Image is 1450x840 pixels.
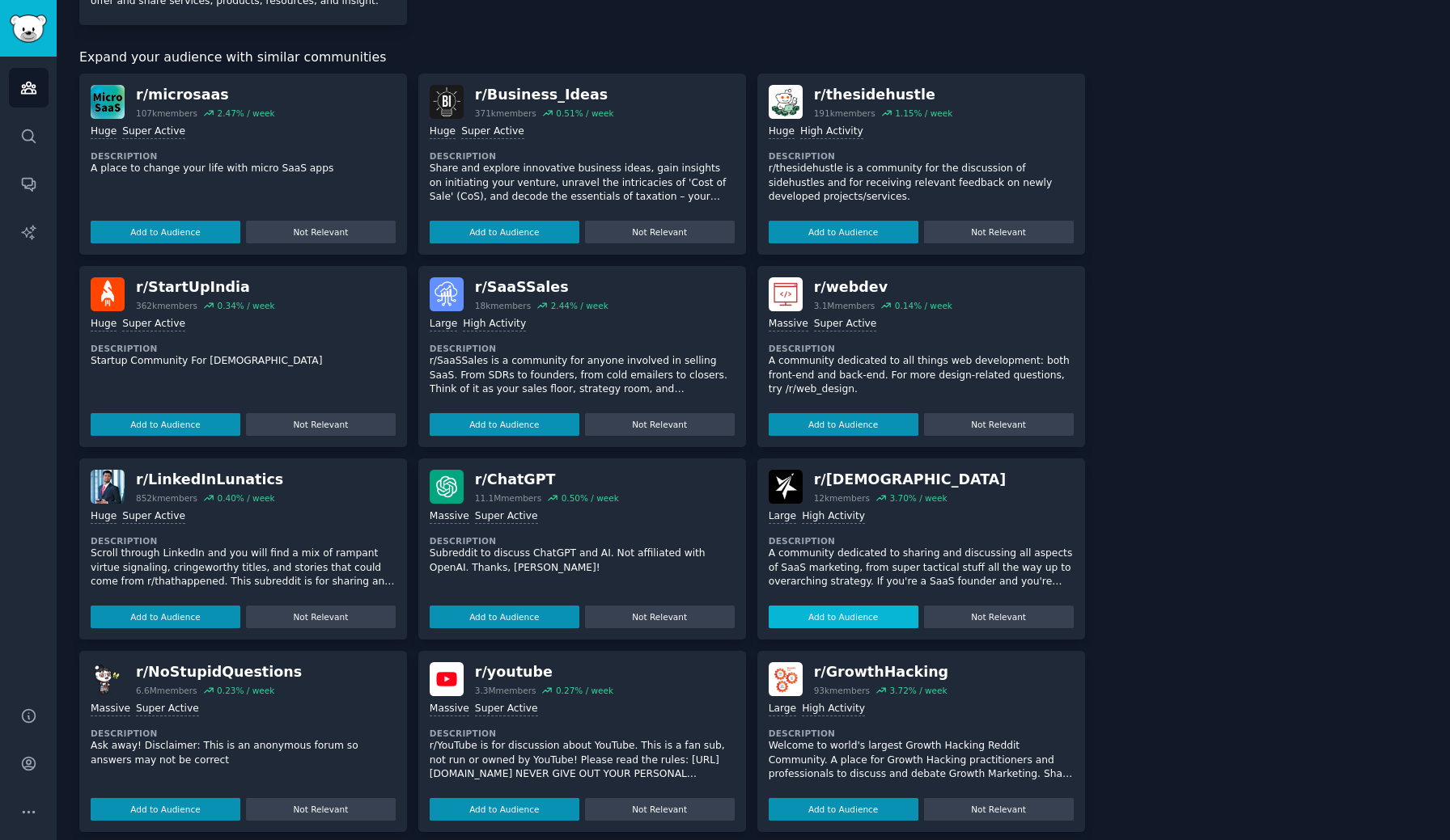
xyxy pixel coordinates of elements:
[91,354,396,369] p: Startup Community For [DEMOGRAPHIC_DATA]
[430,343,735,354] dt: Description
[461,125,524,140] div: Super Active
[91,535,396,547] dt: Description
[475,470,619,490] div: r/ ChatGPT
[430,221,579,243] button: Add to Audience
[769,413,918,436] button: Add to Audience
[924,221,1074,243] button: Not Relevant
[769,739,1074,782] p: Welcome to world's largest Growth Hacking Reddit Community. A place for Growth Hacking practition...
[769,162,1074,205] p: r/thesidehustle is a community for the discussion of sidehustles and for receiving relevant feedb...
[91,150,396,162] dt: Description
[217,685,274,696] div: 0.23 % / week
[475,108,536,119] div: 371k members
[562,492,619,504] div: 0.50 % / week
[802,702,865,717] div: High Activity
[246,798,396,821] button: Not Relevant
[585,413,735,436] button: Not Relevant
[122,317,185,332] div: Super Active
[889,685,947,696] div: 3.72 % / week
[217,108,274,119] div: 2.47 % / week
[814,85,953,105] div: r/ thesidehustle
[475,85,614,105] div: r/ Business_Ideas
[814,317,877,332] div: Super Active
[430,277,464,311] img: SaaSSales
[91,470,125,504] img: LinkedInLunatics
[430,728,735,739] dt: Description
[814,662,949,682] div: r/ GrowthHacking
[430,509,469,525] div: Massive
[430,85,464,119] img: Business_Ideas
[91,728,396,739] dt: Description
[769,85,803,119] img: thesidehustle
[91,85,125,119] img: microsaas
[924,413,1074,436] button: Not Relevant
[769,343,1074,354] dt: Description
[136,470,283,490] div: r/ LinkedInLunatics
[475,492,541,504] div: 11.1M members
[475,702,538,717] div: Super Active
[769,606,918,628] button: Add to Audience
[769,798,918,821] button: Add to Audience
[430,470,464,504] img: ChatGPT
[924,606,1074,628] button: Not Relevant
[430,702,469,717] div: Massive
[246,413,396,436] button: Not Relevant
[769,317,808,332] div: Massive
[769,354,1074,397] p: A community dedicated to all things web development: both front-end and back-end. For more design...
[924,798,1074,821] button: Not Relevant
[136,108,197,119] div: 107k members
[769,470,803,504] img: SaaSMarketing
[430,739,735,782] p: r/YouTube is for discussion about YouTube. This is a fan sub, not run or owned by YouTube! Please...
[585,221,735,243] button: Not Relevant
[122,125,185,140] div: Super Active
[895,300,952,311] div: 0.14 % / week
[91,702,130,717] div: Massive
[246,221,396,243] button: Not Relevant
[769,728,1074,739] dt: Description
[91,413,240,436] button: Add to Audience
[136,300,197,311] div: 362k members
[814,685,870,696] div: 93k members
[769,221,918,243] button: Add to Audience
[91,221,240,243] button: Add to Audience
[430,662,464,696] img: youtube
[895,108,952,119] div: 1.15 % / week
[136,277,275,298] div: r/ StartUpIndia
[585,798,735,821] button: Not Relevant
[769,702,796,717] div: Large
[430,535,735,547] dt: Description
[814,277,952,298] div: r/ webdev
[91,662,125,696] img: NoStupidQuestions
[430,547,735,575] p: Subreddit to discuss ChatGPT and AI. Not affiliated with OpenAI. Thanks, [PERSON_NAME]!
[814,300,876,311] div: 3.1M members
[769,277,803,311] img: webdev
[91,606,240,628] button: Add to Audience
[802,509,865,525] div: High Activity
[814,492,870,504] div: 12k members
[79,48,386,68] span: Expand your audience with similar communities
[91,317,117,332] div: Huge
[430,150,735,162] dt: Description
[769,535,1074,547] dt: Description
[91,798,240,821] button: Add to Audience
[430,354,735,397] p: r/SaaSSales is a community for anyone involved in selling SaaS. From SDRs to founders, from cold ...
[430,162,735,205] p: Share and explore innovative business ideas, gain insights on initiating your venture, unravel th...
[430,125,456,140] div: Huge
[800,125,863,140] div: High Activity
[91,277,125,311] img: StartUpIndia
[475,300,531,311] div: 18k members
[889,492,947,504] div: 3.70 % / week
[91,547,396,589] p: Scroll through LinkedIn and you will find a mix of rampant virtue signaling, cringeworthy titles,...
[475,685,536,696] div: 3.3M members
[217,300,274,311] div: 0.34 % / week
[769,662,803,696] img: GrowthHacking
[430,606,579,628] button: Add to Audience
[475,509,538,525] div: Super Active
[136,702,199,717] div: Super Active
[556,108,613,119] div: 0.51 % / week
[10,15,47,43] img: GummySearch logo
[217,492,274,504] div: 0.40 % / week
[136,85,275,105] div: r/ microsaas
[556,685,613,696] div: 0.27 % / week
[122,509,185,525] div: Super Active
[769,125,795,140] div: Huge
